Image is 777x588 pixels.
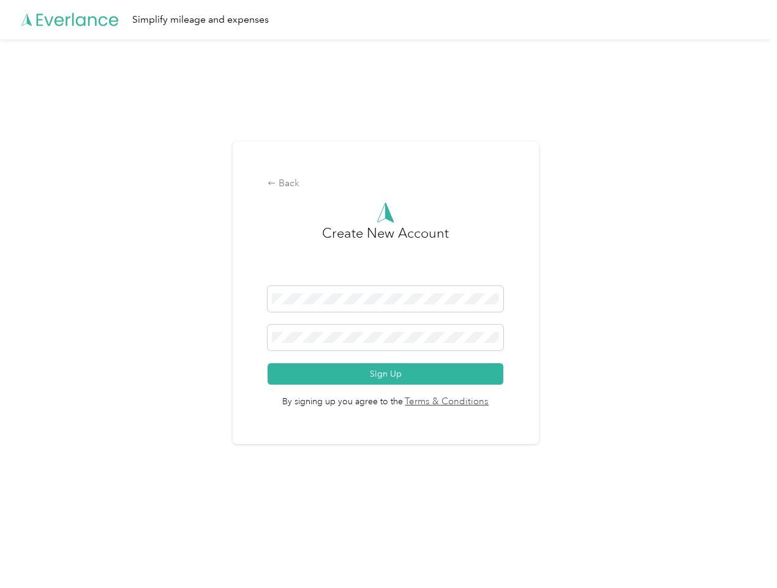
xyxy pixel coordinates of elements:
[268,176,503,191] div: Back
[268,363,503,385] button: Sign Up
[322,223,449,286] h3: Create New Account
[268,385,503,409] span: By signing up you agree to the
[403,395,489,409] a: Terms & Conditions
[132,12,269,28] div: Simplify mileage and expenses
